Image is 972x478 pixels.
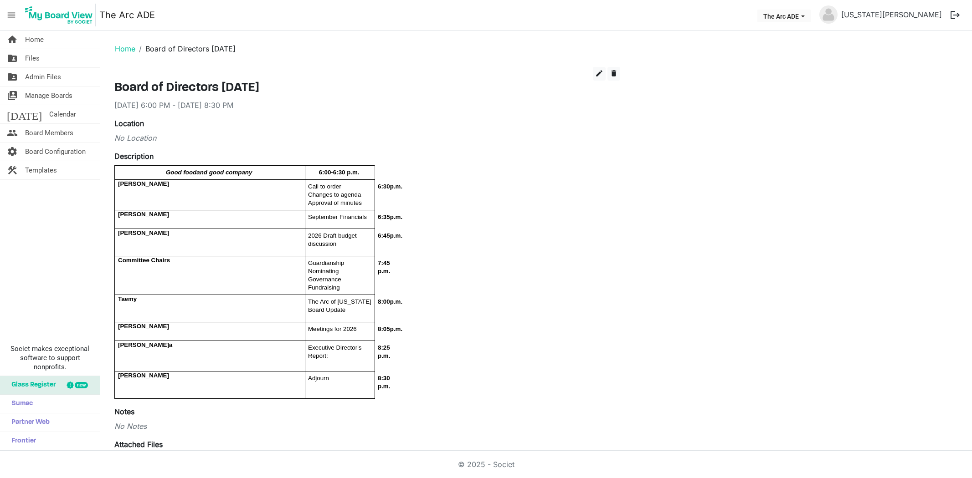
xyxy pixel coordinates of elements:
span: The Arc of [US_STATE] Board Update [308,298,373,313]
span: Call to order [308,183,341,190]
button: edit [593,67,606,81]
span: Calendar [49,105,76,123]
span: Templates [25,161,57,179]
span: 45 [383,259,390,266]
span: 6: [378,214,383,221]
span: construction [7,161,18,179]
span: Board Configuration [25,142,86,161]
span: Societ makes exceptional software to support nonprofits. [4,344,96,371]
button: logout [946,5,965,25]
h3: Board of Directors [DATE] [114,81,620,96]
span: [PERSON_NAME] [118,229,169,236]
span: folder_shared [7,49,18,67]
span: people [7,124,18,142]
span: settings [7,142,18,161]
span: 8 [378,344,381,351]
span: p.m. [390,298,402,305]
span: 0 [386,183,390,190]
label: Description [114,151,154,162]
span: delete [610,69,618,77]
span: [PERSON_NAME] [118,211,169,218]
span: Adjourn [308,375,329,381]
span: p.m. [390,183,402,190]
span: p.m. [390,232,402,239]
span: 8:05 [378,325,390,332]
span: Frontier [7,432,36,450]
button: The Arc ADE dropdownbutton [757,10,811,22]
span: Home [25,31,44,49]
span: Changes to agenda [308,191,361,198]
span: September Financials [308,214,367,220]
span: 7 [378,259,381,266]
span: Executive Director's Report: [308,344,363,359]
span: p.m. [378,352,390,359]
span: p.m. [390,325,402,332]
img: no-profile-picture.svg [819,5,838,24]
span: 2026 Draft budget discussion [308,232,358,247]
span: 6:3 [378,183,386,190]
span: p.m. [390,214,402,221]
span: and good company [196,169,252,176]
span: 5 [386,214,390,221]
span: [PERSON_NAME] [118,372,169,379]
span: switch_account [7,86,18,105]
span: Approval of minutes [308,199,362,206]
div: [DATE] 6:00 PM - [DATE] 8:30 PM [114,100,620,111]
span: 8:30 p.m. [378,375,391,390]
a: Home [115,44,135,53]
span: a [169,341,172,348]
span: Guardianship [308,259,344,266]
span: Taemy [118,295,137,302]
span: irs [163,257,170,264]
span: 8:00 [378,298,390,305]
span: Manage Boards [25,86,72,105]
label: Notes [114,406,134,417]
span: [PERSON_NAME] [118,180,169,187]
div: No Notes [114,421,620,432]
span: Glass Register [7,376,56,394]
span: Fundraising [308,284,340,291]
span: Good food [166,169,196,176]
span: [PERSON_NAME] [118,341,169,348]
span: [PERSON_NAME] [118,323,169,330]
label: Location [114,118,144,129]
span: home [7,31,18,49]
span: Meetings for 2026 [308,325,357,332]
span: Committee Cha [118,257,163,264]
span: edit [595,69,603,77]
span: folder_shared [7,68,18,86]
div: new [75,382,88,388]
span: Nominating [308,268,339,275]
span: Board Members [25,124,73,142]
div: No Location [114,132,620,143]
label: Attached Files [114,439,163,450]
a: My Board View Logo [22,4,99,26]
a: The Arc ADE [99,6,155,24]
span: 3 [383,214,386,221]
button: delete [607,67,620,81]
span: : [381,259,383,266]
span: Files [25,49,40,67]
span: menu [3,6,20,24]
li: Board of Directors [DATE] [135,43,236,54]
span: 6:45 [378,232,390,239]
span: Sumac [7,395,33,413]
span: Admin Files [25,68,61,86]
span: [DATE] [7,105,42,123]
span: 6:00-6:30 p.m. [319,169,360,176]
span: Partner Web [7,413,50,432]
span: p.m. [378,268,390,275]
img: My Board View Logo [22,4,96,26]
span: :25 [381,344,390,351]
a: © 2025 - Societ [458,460,514,469]
span: Governance [308,276,341,283]
a: [US_STATE][PERSON_NAME] [838,5,946,24]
